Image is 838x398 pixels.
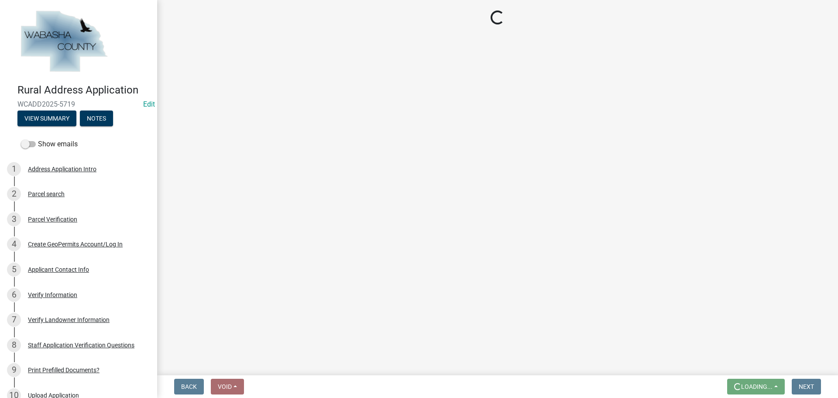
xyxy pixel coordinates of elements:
[7,313,21,327] div: 7
[218,383,232,390] span: Void
[7,363,21,377] div: 9
[799,383,814,390] span: Next
[28,317,110,323] div: Verify Landowner Information
[21,139,78,149] label: Show emails
[17,84,150,97] h4: Rural Address Application
[17,100,140,108] span: WCADD2025-5719
[792,379,821,395] button: Next
[17,115,76,122] wm-modal-confirm: Summary
[7,288,21,302] div: 6
[7,338,21,352] div: 8
[80,111,113,126] button: Notes
[28,367,100,373] div: Print Prefilled Documents?
[741,383,773,390] span: Loading...
[28,342,134,348] div: Staff Application Verification Questions
[17,111,76,126] button: View Summary
[28,266,89,273] div: Applicant Contact Info
[727,379,785,395] button: Loading...
[7,162,21,176] div: 1
[80,115,113,122] wm-modal-confirm: Notes
[143,100,155,108] wm-modal-confirm: Edit Application Number
[143,100,155,108] a: Edit
[28,166,96,172] div: Address Application Intro
[181,383,197,390] span: Back
[28,292,77,298] div: Verify Information
[17,9,110,75] img: Wabasha County, Minnesota
[28,216,77,222] div: Parcel Verification
[211,379,244,395] button: Void
[28,191,65,197] div: Parcel search
[28,241,123,247] div: Create GeoPermits Account/Log In
[7,263,21,277] div: 5
[7,212,21,226] div: 3
[7,237,21,251] div: 4
[7,187,21,201] div: 2
[174,379,204,395] button: Back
